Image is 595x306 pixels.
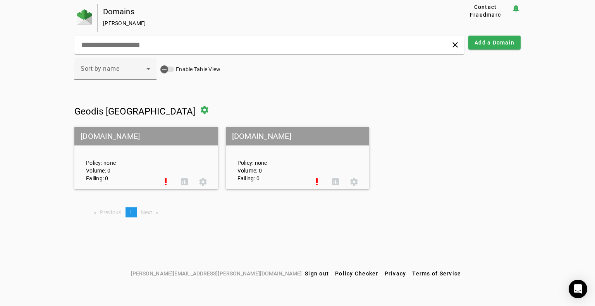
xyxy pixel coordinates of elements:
[569,280,587,298] div: Open Intercom Messenger
[194,173,212,191] button: Settings
[385,270,406,277] span: Privacy
[302,267,332,280] button: Sign out
[232,134,308,182] div: Policy: none Volume: 0 Failing: 0
[345,173,363,191] button: Settings
[308,173,326,191] button: Set Up
[459,4,511,18] button: Contact Fraudmarc
[141,209,153,215] span: Next
[326,173,345,191] button: DMARC Report
[226,127,370,145] mat-grid-tile-header: [DOMAIN_NAME]
[511,4,521,13] mat-icon: notification_important
[382,267,409,280] button: Privacy
[409,267,464,280] button: Terms of Service
[335,270,378,277] span: Policy Checker
[103,8,435,15] div: Domains
[129,209,132,215] span: 1
[74,4,521,32] app-page-header: Domains
[103,19,435,27] div: [PERSON_NAME]
[81,65,119,72] span: Sort by name
[305,270,329,277] span: Sign out
[74,106,195,117] span: Geodis [GEOGRAPHIC_DATA]
[468,36,521,50] button: Add a Domain
[74,207,521,217] nav: Pagination
[77,9,92,25] img: Fraudmarc Logo
[131,269,302,278] span: [PERSON_NAME][EMAIL_ADDRESS][PERSON_NAME][DOMAIN_NAME]
[175,173,194,191] button: DMARC Report
[463,3,508,19] span: Contact Fraudmarc
[174,65,220,73] label: Enable Table View
[332,267,382,280] button: Policy Checker
[74,127,218,145] mat-grid-tile-header: [DOMAIN_NAME]
[156,173,175,191] button: Set Up
[100,209,121,215] span: Previous
[412,270,461,277] span: Terms of Service
[80,134,156,182] div: Policy: none Volume: 0 Failing: 0
[475,39,514,46] span: Add a Domain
